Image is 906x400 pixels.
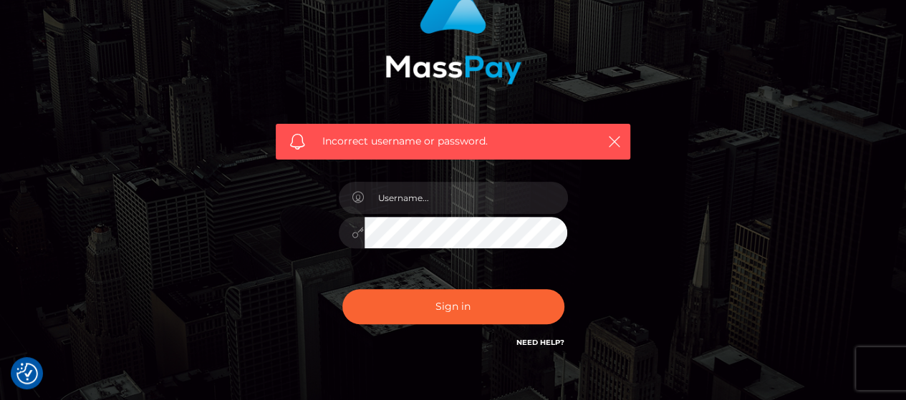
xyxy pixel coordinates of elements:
a: Need Help? [516,338,564,347]
button: Sign in [342,289,564,324]
span: Incorrect username or password. [322,134,584,149]
input: Username... [365,182,568,214]
img: Revisit consent button [16,363,38,384]
button: Consent Preferences [16,363,38,384]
